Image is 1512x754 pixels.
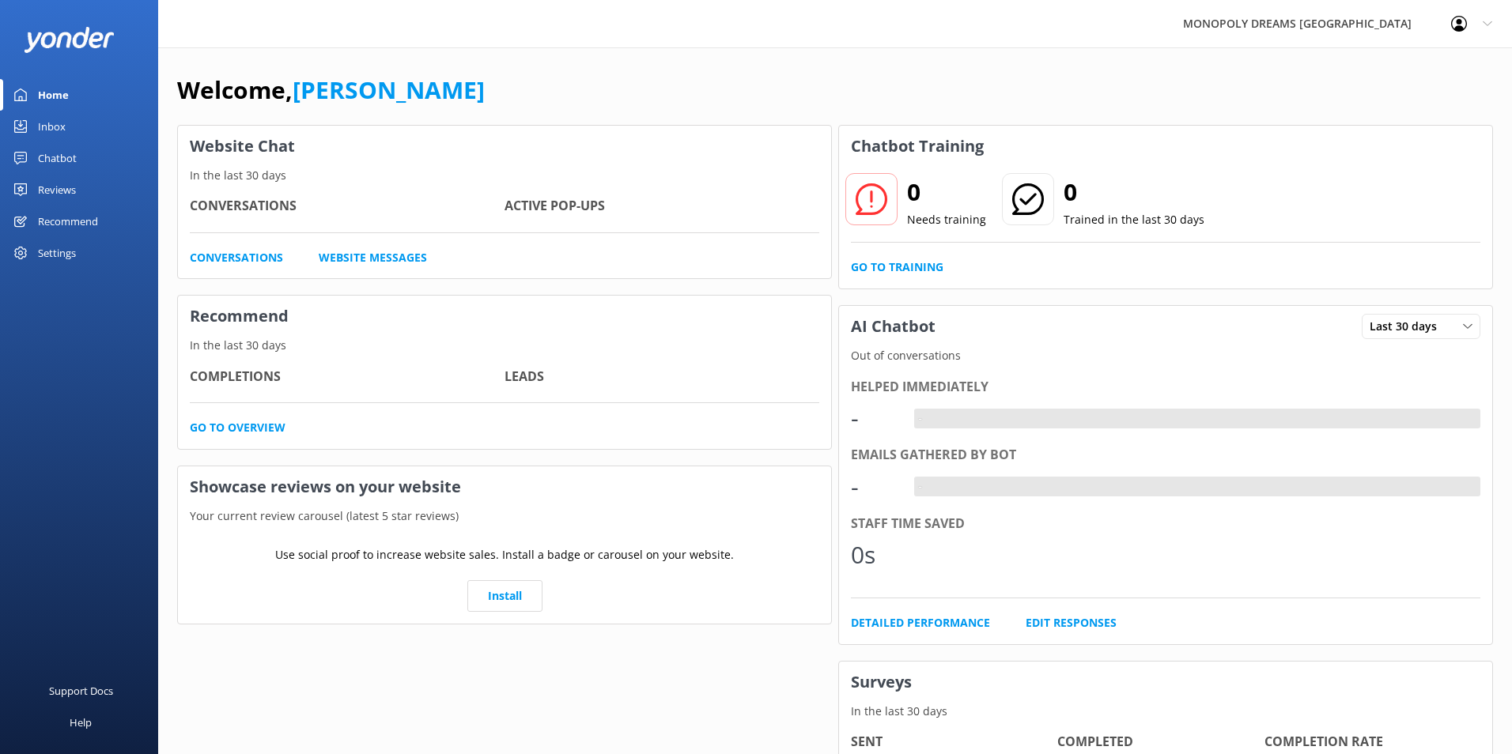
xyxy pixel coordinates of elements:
div: Settings [38,237,76,269]
h4: Completion Rate [1264,732,1471,752]
div: - [851,399,898,437]
p: Out of conversations [839,347,1492,364]
h4: Completed [1057,732,1264,752]
img: yonder-white-logo.png [24,27,115,53]
span: Last 30 days [1370,318,1446,335]
div: Inbox [38,111,66,142]
div: Recommend [38,205,98,237]
h2: 0 [907,173,986,211]
h4: Conversations [190,196,505,217]
h4: Sent [851,732,1057,752]
h3: Chatbot Training [839,126,996,167]
h3: Surveys [839,662,1492,703]
a: Conversations [190,249,283,266]
div: Staff time saved [851,514,1480,534]
a: Website Messages [319,249,427,266]
h4: Completions [190,367,505,387]
h4: Active Pop-ups [505,196,819,217]
h3: Showcase reviews on your website [178,466,831,507]
p: Your current review carousel (latest 5 star reviews) [178,507,831,525]
div: Emails gathered by bot [851,445,1480,466]
h2: 0 [1064,173,1204,211]
a: Go to Training [851,258,943,276]
p: Use social proof to increase website sales. Install a badge or carousel on your website. [275,546,734,564]
h3: Recommend [178,296,831,337]
div: - [851,468,898,506]
h4: Leads [505,367,819,387]
div: - [914,409,926,429]
a: Install [467,580,542,612]
p: In the last 30 days [839,703,1492,720]
div: Help [70,707,92,738]
h3: AI Chatbot [839,306,947,347]
div: Chatbot [38,142,77,174]
a: [PERSON_NAME] [293,74,485,106]
div: Home [38,79,69,111]
h3: Website Chat [178,126,831,167]
div: Support Docs [49,675,113,707]
h1: Welcome, [177,71,485,109]
p: Needs training [907,211,986,228]
div: Helped immediately [851,377,1480,398]
div: - [914,477,926,497]
p: Trained in the last 30 days [1064,211,1204,228]
p: In the last 30 days [178,337,831,354]
p: In the last 30 days [178,167,831,184]
div: 0s [851,536,898,574]
a: Edit Responses [1026,614,1117,631]
a: Go to overview [190,419,285,436]
div: Reviews [38,174,76,205]
a: Detailed Performance [851,614,990,631]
